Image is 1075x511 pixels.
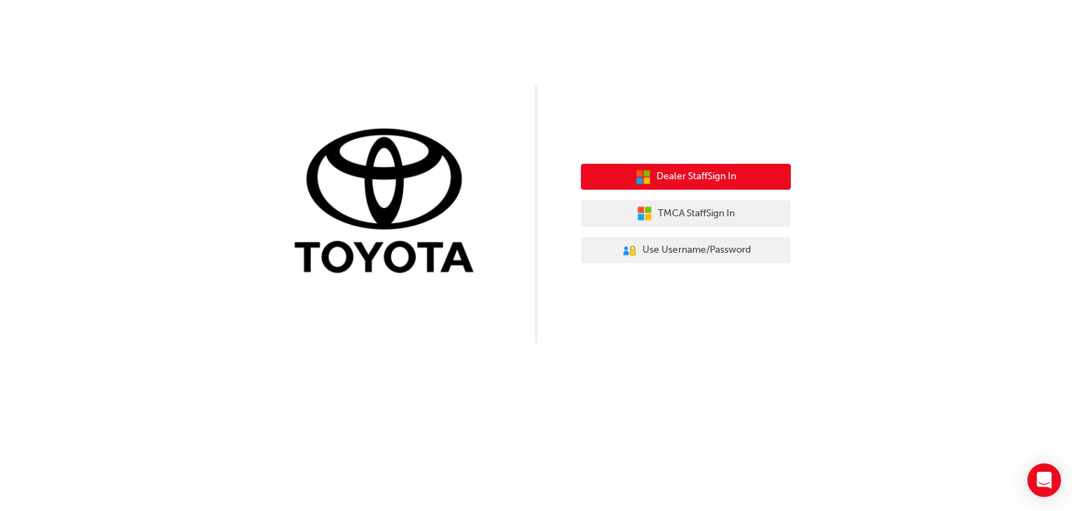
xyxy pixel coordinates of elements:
button: TMCA StaffSign In [581,200,791,227]
span: TMCA Staff Sign In [658,206,735,222]
div: Open Intercom Messenger [1027,463,1061,497]
button: Dealer StaffSign In [581,164,791,190]
button: Use Username/Password [581,237,791,264]
span: Dealer Staff Sign In [656,169,736,185]
span: Use Username/Password [642,242,751,258]
img: Trak [284,125,494,280]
